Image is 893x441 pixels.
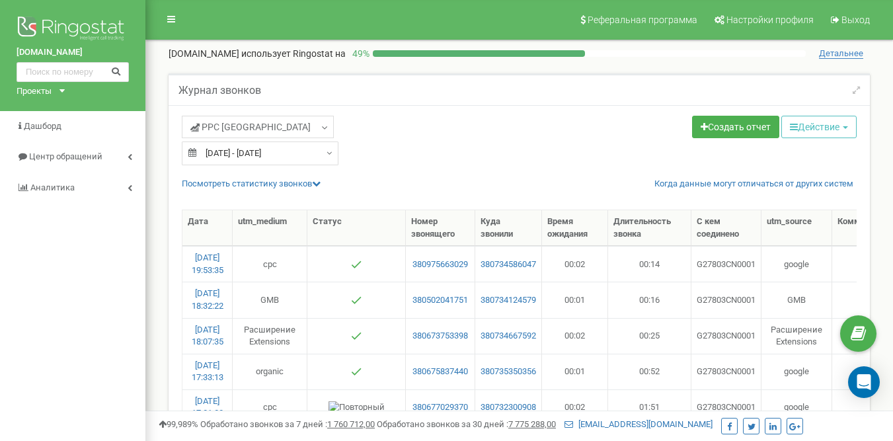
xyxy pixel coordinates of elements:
[159,419,198,429] span: 99,989%
[182,179,321,188] a: Посмотреть cтатистику звонков
[819,48,863,59] span: Детальнее
[542,210,608,246] th: Время ожидания
[233,246,307,282] td: cpc
[351,259,362,270] img: Отвечен
[608,246,691,282] td: 00:14
[17,46,129,59] a: [DOMAIN_NAME]
[692,116,779,138] a: Создать отчет
[307,210,406,246] th: Статус
[608,354,691,389] td: 00:52
[329,401,385,414] img: Повторный
[327,419,375,429] u: 1 760 712,00
[182,116,334,138] a: PPC [GEOGRAPHIC_DATA]
[481,259,536,271] a: 380734586047
[17,62,129,82] input: Поиск по номеру
[192,360,223,383] a: [DATE] 17:33:13
[192,253,223,275] a: [DATE] 19:53:35
[411,294,469,307] a: 380502041751
[608,389,691,425] td: 01:51
[481,366,536,378] a: 380735350356
[192,325,223,347] a: [DATE] 18:07:35
[608,318,691,354] td: 00:25
[691,318,761,354] td: G27803CN0001
[761,246,832,282] td: google
[481,401,536,414] a: 380732300908
[351,331,362,341] img: Отвечен
[542,389,608,425] td: 00:02
[761,210,832,246] th: utm_source
[351,295,362,305] img: Отвечен
[192,288,223,311] a: [DATE] 18:32:22
[192,396,223,419] a: [DATE] 17:31:33
[17,13,129,46] img: Ringostat logo
[377,419,556,429] span: Обработано звонков за 30 дней :
[761,354,832,389] td: google
[233,318,307,354] td: Расширение Extensions
[29,151,102,161] span: Центр обращений
[481,330,536,342] a: 380734667592
[691,246,761,282] td: G27803CN0001
[761,318,832,354] td: Расширение Extensions
[781,116,857,138] button: Действие
[24,121,61,131] span: Дашборд
[848,366,880,398] div: Open Intercom Messenger
[411,330,469,342] a: 380673753398
[542,246,608,282] td: 00:02
[233,354,307,389] td: organic
[841,15,870,25] span: Выход
[608,282,691,317] td: 00:16
[654,178,853,190] a: Когда данные могут отличаться от других систем
[761,389,832,425] td: google
[761,282,832,317] td: GMB
[542,318,608,354] td: 00:02
[169,47,346,60] p: [DOMAIN_NAME]
[542,354,608,389] td: 00:01
[200,419,375,429] span: Обработано звонков за 7 дней :
[411,259,469,271] a: 380975663029
[691,389,761,425] td: G27803CN0001
[411,366,469,378] a: 380675837440
[17,85,52,98] div: Проекты
[691,354,761,389] td: G27803CN0001
[542,282,608,317] td: 00:01
[30,182,75,192] span: Аналитика
[182,210,233,246] th: Дата
[351,366,362,377] img: Отвечен
[233,389,307,425] td: cpc
[233,210,307,246] th: utm_medium
[190,120,311,134] span: PPC [GEOGRAPHIC_DATA]
[178,85,261,97] h5: Журнал звонков
[475,210,542,246] th: Куда звонили
[564,419,713,429] a: [EMAIL_ADDRESS][DOMAIN_NAME]
[691,282,761,317] td: G27803CN0001
[691,210,761,246] th: С кем соединено
[726,15,814,25] span: Настройки профиля
[233,282,307,317] td: GMB
[411,401,469,414] a: 380677029370
[588,15,697,25] span: Реферальная программа
[406,210,475,246] th: Номер звонящего
[508,419,556,429] u: 7 775 288,00
[346,47,373,60] p: 49 %
[608,210,691,246] th: Длительность звонка
[241,48,346,59] span: использует Ringostat на
[481,294,536,307] a: 380734124579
